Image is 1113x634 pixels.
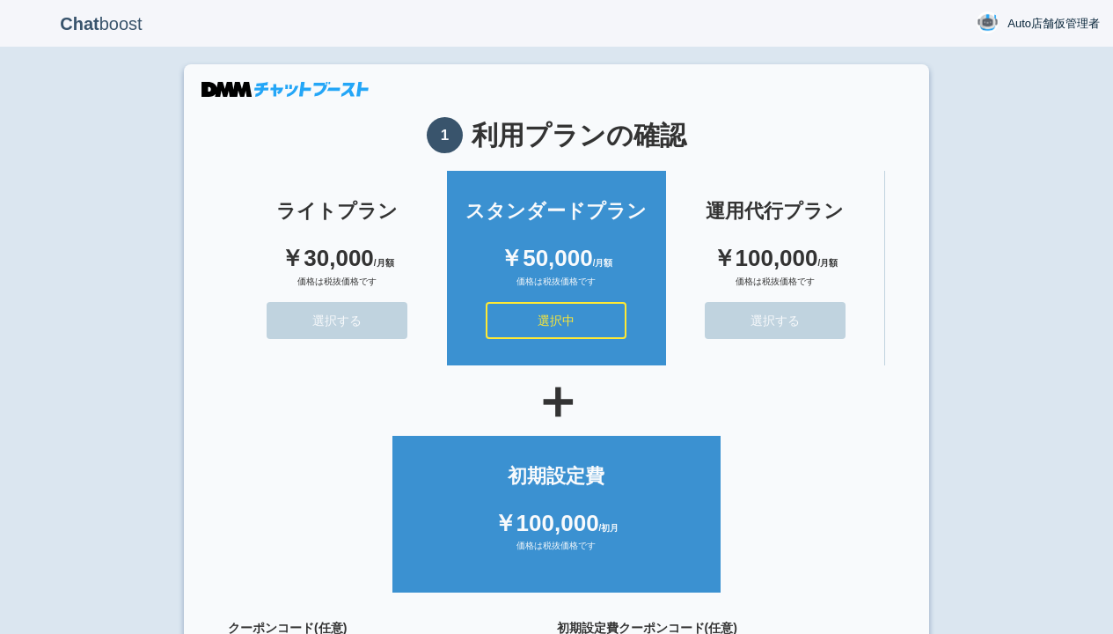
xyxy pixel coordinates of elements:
[228,374,885,427] div: ＋
[245,276,429,302] div: 価格は税抜価格です
[245,242,429,275] div: ￥30,000
[374,258,394,268] span: /月額
[593,258,613,268] span: /月額
[599,523,619,533] span: /初月
[465,197,648,225] div: スタンダードプラン
[410,462,703,490] div: 初期設定費
[465,276,648,302] div: 価格は税抜価格です
[705,302,846,339] button: 選択する
[817,258,838,268] span: /月額
[684,242,867,275] div: ￥100,000
[201,82,369,97] img: DMMチャットブースト
[60,14,99,33] b: Chat
[977,11,999,33] img: User Image
[684,276,867,302] div: 価格は税抜価格です
[427,117,463,153] span: 1
[267,302,407,339] button: 選択する
[486,302,626,339] button: 選択中
[1007,15,1100,33] span: Auto店舗仮管理者
[13,2,189,46] p: boost
[245,197,429,225] div: ライトプラン
[410,507,703,540] div: ￥100,000
[410,540,703,566] div: 価格は税抜価格です
[228,117,885,153] h1: 利用プランの確認
[465,242,648,275] div: ￥50,000
[684,197,867,225] div: 運用代行プラン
